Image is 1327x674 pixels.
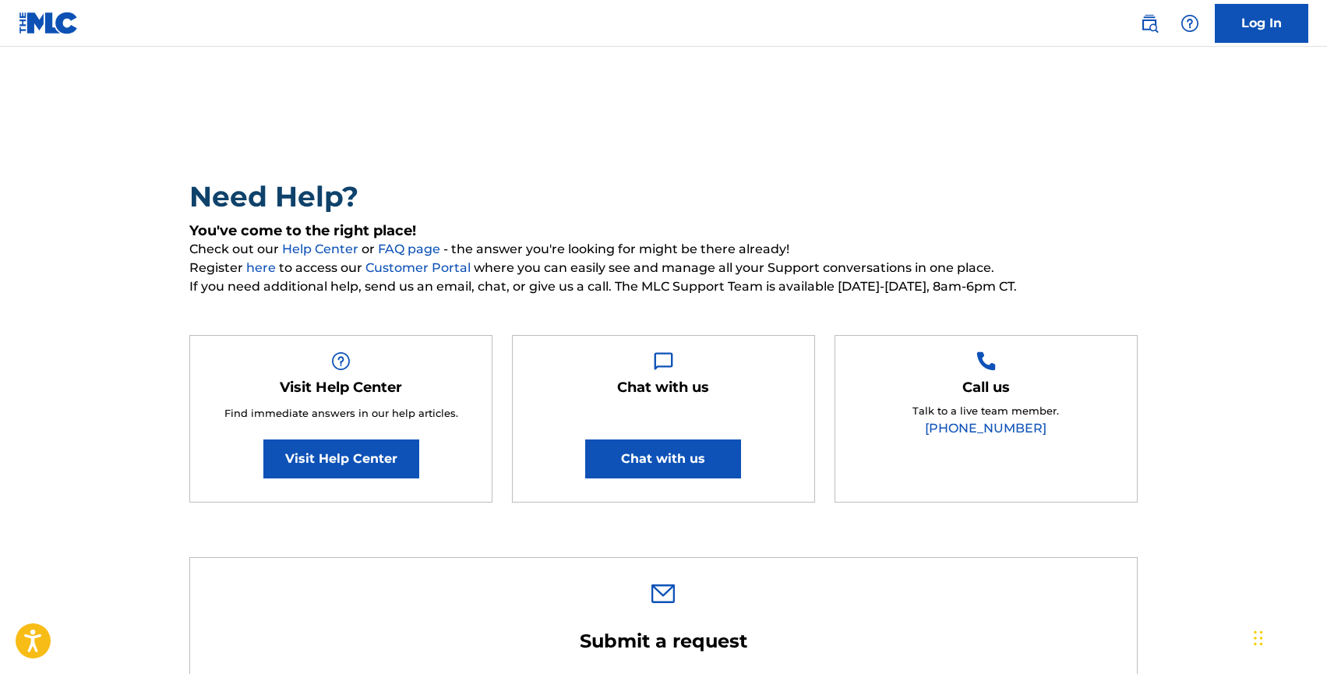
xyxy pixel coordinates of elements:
a: Help Center [282,242,362,256]
a: Customer Portal [365,260,474,275]
iframe: Chat Widget [1249,599,1327,674]
img: help [1181,14,1199,33]
a: [PHONE_NUMBER] [925,421,1046,436]
a: Visit Help Center [263,439,419,478]
button: Chat with us [585,439,741,478]
h2: Submit a request [476,630,850,653]
a: Public Search [1134,8,1165,39]
h5: Call us [962,379,1010,397]
p: Talk to a live team member. [912,404,1059,419]
img: search [1140,14,1159,33]
div: Help [1174,8,1205,39]
h2: Need Help? [189,179,1138,214]
img: Help Box Image [976,351,996,371]
a: FAQ page [378,242,443,256]
span: Register to access our where you can easily see and manage all your Support conversations in one ... [189,259,1138,277]
img: 0ff00501b51b535a1dc6.svg [651,584,675,603]
h5: Chat with us [617,379,709,397]
div: Drag [1254,615,1263,662]
span: Find immediate answers in our help articles. [224,407,458,419]
span: Check out our or - the answer you're looking for might be there already! [189,240,1138,259]
img: Help Box Image [654,351,673,371]
a: Log In [1215,4,1308,43]
span: If you need additional help, send us an email, chat, or give us a call. The MLC Support Team is a... [189,277,1138,296]
img: Help Box Image [331,351,351,371]
img: MLC Logo [19,12,79,34]
h5: You've come to the right place! [189,222,1138,240]
a: here [246,260,279,275]
h5: Visit Help Center [280,379,402,397]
